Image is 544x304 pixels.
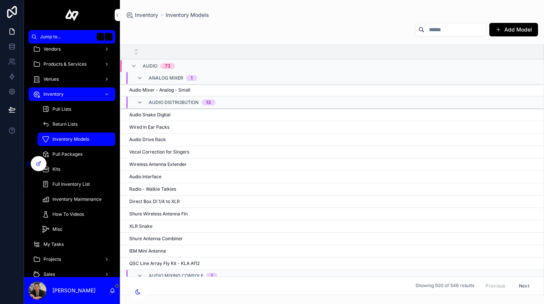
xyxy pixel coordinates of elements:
span: Radio - Walkie Talkies [129,186,176,192]
a: Audio Interface [129,174,535,180]
a: Venues [28,72,115,86]
img: App logo [65,9,79,21]
span: Wired In Ear Packs [129,124,169,130]
a: Audio Snake Digital [129,112,535,118]
a: Return Lists [37,117,115,131]
span: Audio Drive Rack [129,137,166,143]
a: Inventory Models [166,11,209,19]
span: My Tasks [43,241,64,247]
span: Wireless Antenna Extender [129,161,187,167]
span: Audio Interface [129,174,161,180]
span: Audio Distrobution [149,99,199,105]
span: Pull Packages [52,151,82,157]
span: Inventory [43,91,64,97]
div: scrollable content [24,44,120,277]
span: IEM Mini Antenna [129,248,166,254]
a: How To Videos [37,208,115,221]
a: Products & Services [28,57,115,71]
a: Audio Drive Rack [129,137,535,143]
a: Projects [28,253,115,266]
a: Pull Lists [37,102,115,116]
a: Vocal Correction for Singers [129,149,535,155]
span: Audio Mixing Console [149,273,203,279]
a: IEM Mini Antenna [129,248,535,254]
a: Radio - Walkie Talkies [129,186,535,192]
span: Jump to... [40,34,94,40]
div: 1 [211,273,213,279]
div: 1 [191,75,193,81]
a: Wired In Ear Packs [129,124,535,130]
a: XLR Snake [129,223,535,229]
div: 73 [165,63,170,69]
a: QSC Line Array Fly Kit - KLA Af12 [129,260,535,266]
span: How To Videos [52,211,84,217]
span: Venues [43,76,59,82]
a: Misc [37,223,115,236]
span: Showing 500 of 546 results [415,283,474,289]
span: Audio [143,63,157,69]
a: Sales [28,268,115,281]
a: Wireless Antenna Extender [129,161,535,167]
a: Audio Mixer - Analog - Small [129,87,535,93]
span: XLR Snake [129,223,152,229]
span: Inventory [135,11,158,19]
span: Inventory Models [52,136,89,142]
a: Inventory Maintenance [37,193,115,206]
a: Shure Antenna Combiner [129,236,535,242]
span: Projects [43,256,61,262]
span: Vendors [43,46,61,52]
span: Audio Mixer - Analog - Small [129,87,190,93]
span: Kits [52,166,60,172]
span: QSC Line Array Fly Kit - KLA Af12 [129,260,200,266]
span: Full Inventory List [52,181,90,187]
a: Pull Packages [37,147,115,161]
a: Inventory [28,87,115,101]
span: Sales [43,271,55,277]
a: Kits [37,163,115,176]
a: Full Inventory List [37,178,115,191]
a: Shure Wireless Antenna Fin [129,211,535,217]
button: Next [514,280,535,292]
div: 13 [206,99,211,105]
a: My Tasks [28,238,115,251]
a: Inventory [126,11,158,19]
span: Audio Snake Digital [129,112,170,118]
span: Return Lists [52,121,78,127]
span: Vocal Correction for Singers [129,149,189,155]
button: Jump to...K [28,30,115,44]
a: Inventory Models [37,132,115,146]
a: Vendors [28,42,115,56]
span: Analog Mixer [149,75,183,81]
span: Shure Antenna Combiner [129,236,183,242]
span: Pull Lists [52,106,71,112]
span: Misc [52,226,63,232]
p: [PERSON_NAME] [52,287,96,294]
button: Add Model [489,23,538,36]
span: Inventory Maintenance [52,196,102,202]
span: K [106,34,112,40]
span: Direct Box DI 1/4 to XLR [129,199,180,205]
span: Products & Services [43,61,87,67]
a: Direct Box DI 1/4 to XLR [129,199,535,205]
span: Shure Wireless Antenna Fin [129,211,188,217]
